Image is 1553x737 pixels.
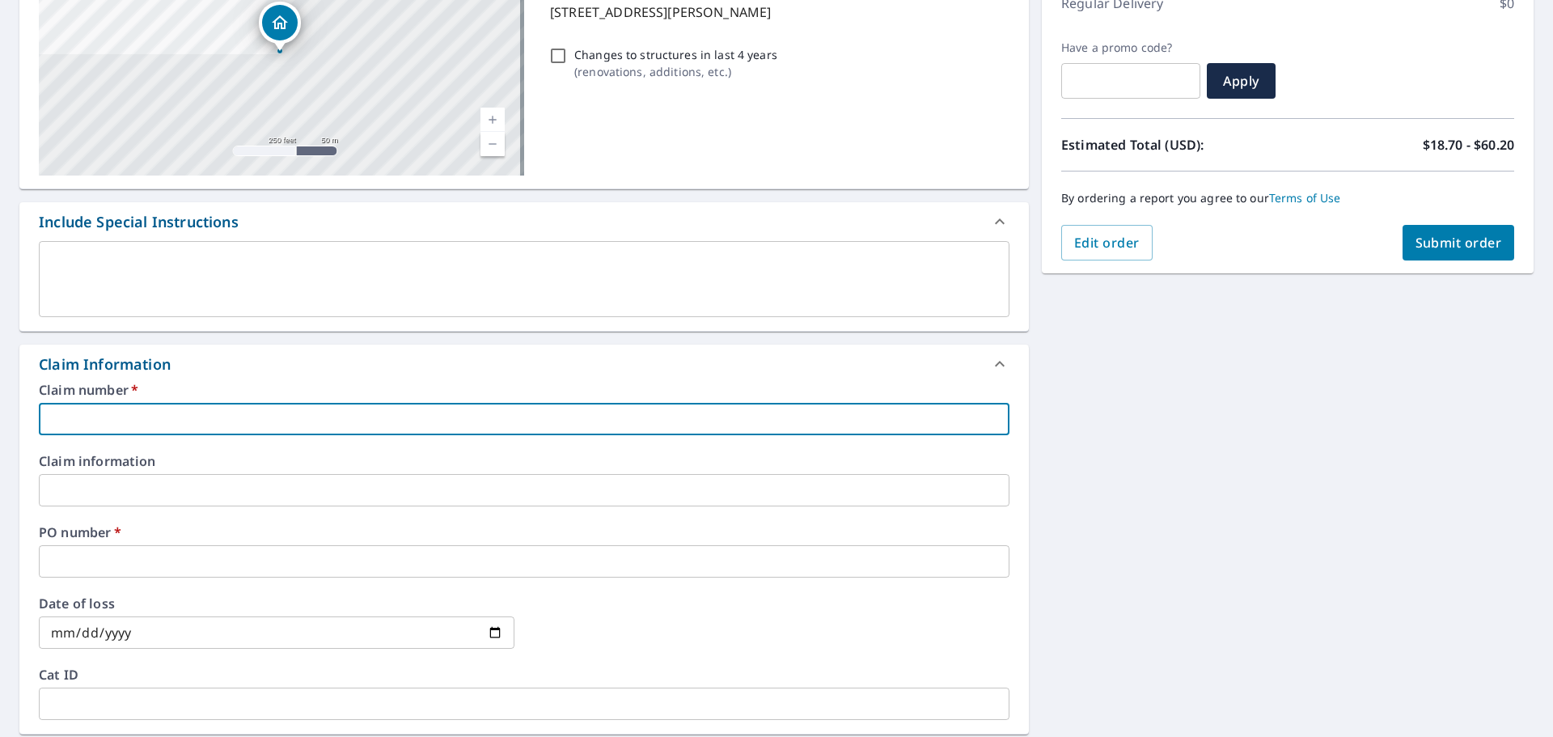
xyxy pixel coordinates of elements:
[39,383,1009,396] label: Claim number
[480,108,505,132] a: Current Level 17, Zoom In
[1269,190,1341,205] a: Terms of Use
[1207,63,1276,99] button: Apply
[1061,225,1153,260] button: Edit order
[39,211,239,233] div: Include Special Instructions
[39,354,171,375] div: Claim Information
[19,202,1029,241] div: Include Special Instructions
[480,132,505,156] a: Current Level 17, Zoom Out
[39,455,1009,468] label: Claim information
[1423,135,1514,155] p: $18.70 - $60.20
[39,526,1009,539] label: PO number
[550,2,1003,22] p: [STREET_ADDRESS][PERSON_NAME]
[1220,72,1263,90] span: Apply
[574,46,777,63] p: Changes to structures in last 4 years
[1415,234,1502,252] span: Submit order
[1061,135,1288,155] p: Estimated Total (USD):
[1061,191,1514,205] p: By ordering a report you agree to our
[1061,40,1200,55] label: Have a promo code?
[39,668,1009,681] label: Cat ID
[574,63,777,80] p: ( renovations, additions, etc. )
[39,597,514,610] label: Date of loss
[259,2,301,52] div: Dropped pin, building 1, Residential property, 109 Meadow Woods Ln Eatonton, GA 31024
[1074,234,1140,252] span: Edit order
[19,345,1029,383] div: Claim Information
[1403,225,1515,260] button: Submit order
